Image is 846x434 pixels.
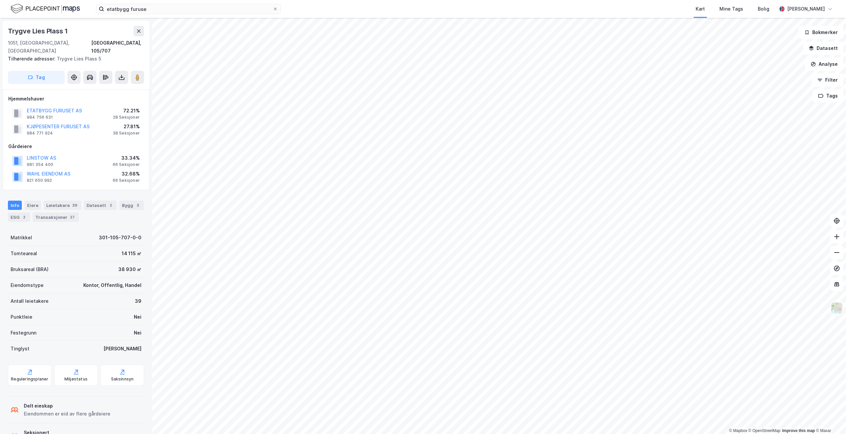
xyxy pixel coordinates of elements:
img: logo.f888ab2527a4732fd821a326f86c7f29.svg [11,3,80,15]
div: Mine Tags [719,5,743,13]
div: 14 115 ㎡ [122,250,141,257]
div: Miljøstatus [64,376,88,382]
div: Eiendomstype [11,281,44,289]
div: 984 771 924 [27,131,53,136]
div: Nei [134,313,141,321]
div: 27.81% [113,123,140,131]
button: Bokmerker [799,26,843,39]
div: Delt eieskap [24,402,110,410]
div: Datasett [84,201,117,210]
div: ESG [8,213,30,222]
a: Improve this map [782,428,815,433]
iframe: Chat Widget [813,402,846,434]
button: Tags [813,89,843,102]
div: Bruksareal (BRA) [11,265,49,273]
input: Søk på adresse, matrikkel, gårdeiere, leietakere eller personer [104,4,273,14]
div: 66 Seksjoner [113,162,140,167]
a: OpenStreetMap [749,428,781,433]
a: Mapbox [729,428,747,433]
div: Eiere [24,201,41,210]
div: 1051, [GEOGRAPHIC_DATA], [GEOGRAPHIC_DATA] [8,39,91,55]
div: Nei [134,329,141,337]
div: Gårdeiere [8,142,144,150]
div: Bolig [758,5,769,13]
div: 66 Seksjoner [113,178,140,183]
div: Punktleie [11,313,32,321]
button: Analyse [805,58,843,71]
div: Tinglyst [11,345,29,353]
div: Kontrollprogram for chat [813,402,846,434]
div: [PERSON_NAME] [103,345,141,353]
div: 72.21% [113,107,140,115]
div: Leietakere [44,201,81,210]
div: Transaksjoner [33,213,79,222]
div: Festegrunn [11,329,36,337]
div: 984 756 631 [27,115,53,120]
button: Tag [8,71,65,84]
div: 2 [107,202,114,209]
div: 38 930 ㎡ [118,265,141,273]
div: 821 650 992 [27,178,52,183]
button: Datasett [803,42,843,55]
div: Info [8,201,22,210]
div: Antall leietakere [11,297,49,305]
div: [GEOGRAPHIC_DATA], 105/707 [91,39,144,55]
div: Trygve Lies Plass 1 [8,26,69,36]
div: Eiendommen er eid av flere gårdeiere [24,410,110,418]
div: 38 Seksjoner [113,131,140,136]
div: Hjemmelshaver [8,95,144,103]
div: Trygve Lies Plass 5 [8,55,139,63]
div: Tomteareal [11,250,37,257]
div: 27 [69,214,76,220]
div: Reguleringsplaner [11,376,48,382]
div: Kart [696,5,705,13]
div: 28 Seksjoner [113,115,140,120]
img: Z [830,302,843,314]
div: Bygg [119,201,144,210]
div: 39 [71,202,79,209]
div: 32.68% [113,170,140,178]
button: Filter [812,73,843,87]
div: Matrikkel [11,234,32,242]
div: 39 [135,297,141,305]
span: Tilhørende adresser: [8,56,57,61]
div: [PERSON_NAME] [787,5,825,13]
div: 981 354 400 [27,162,53,167]
div: 3 [135,202,141,209]
div: 301-105-707-0-0 [99,234,141,242]
div: 33.34% [113,154,140,162]
div: Kontor, Offentlig, Handel [83,281,141,289]
div: Saksinnsyn [111,376,134,382]
div: 2 [21,214,27,220]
